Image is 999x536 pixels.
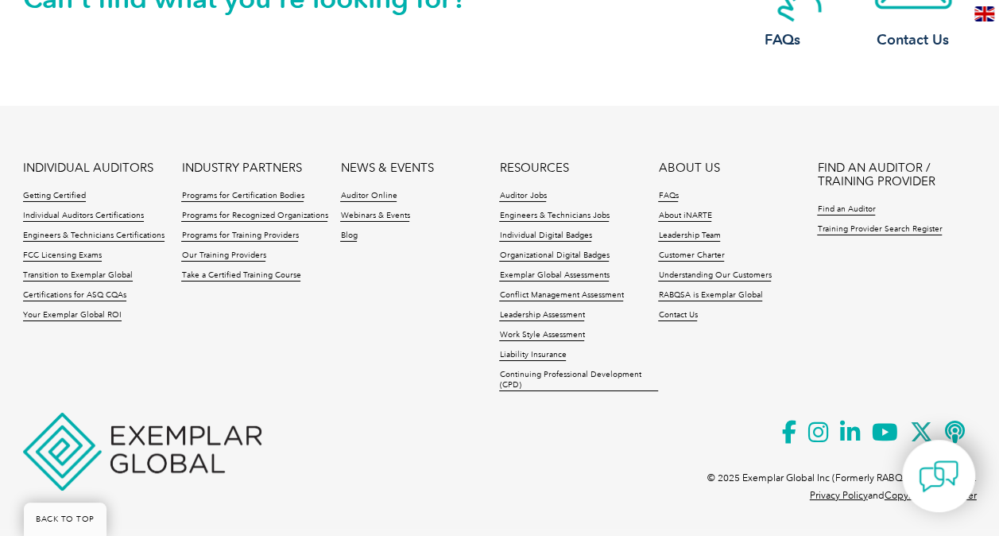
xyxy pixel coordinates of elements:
p: and [810,487,977,504]
a: INDUSTRY PARTNERS [181,161,301,175]
h3: Contact Us [850,30,977,50]
a: Programs for Recognized Organizations [181,211,327,222]
a: Individual Digital Badges [499,231,591,242]
a: Organizational Digital Badges [499,251,609,262]
a: Auditor Jobs [499,191,546,202]
a: Continuing Professional Development (CPD) [499,370,658,391]
a: Programs for Certification Bodies [181,191,304,202]
a: About iNARTE [658,211,711,222]
a: Find an Auditor [817,204,875,216]
a: Certifications for ASQ CQAs [23,290,126,301]
a: Our Training Providers [181,251,265,262]
img: en [974,6,994,21]
a: Transition to Exemplar Global [23,270,133,282]
a: FAQs [658,191,678,202]
a: Your Exemplar Global ROI [23,310,122,321]
a: Exemplar Global Assessments [499,270,609,282]
a: Training Provider Search Register [817,224,942,235]
a: Leadership Assessment [499,310,584,321]
a: NEWS & EVENTS [340,161,433,175]
img: contact-chat.png [919,456,958,496]
h3: FAQs [719,30,846,50]
a: Engineers & Technicians Certifications [23,231,165,242]
a: BACK TO TOP [24,503,106,536]
img: Exemplar Global [23,413,261,491]
a: Webinars & Events [340,211,409,222]
a: Customer Charter [658,251,724,262]
a: Work Style Assessment [499,330,584,341]
a: Leadership Team [658,231,720,242]
a: Conflict Management Assessment [499,290,623,301]
a: Understanding Our Customers [658,270,771,282]
a: Engineers & Technicians Jobs [499,211,609,222]
a: Getting Certified [23,191,86,202]
a: FCC Licensing Exams [23,251,102,262]
a: Privacy Policy [810,490,868,501]
a: Blog [340,231,357,242]
a: ABOUT US [658,161,719,175]
a: RABQSA is Exemplar Global [658,290,762,301]
a: Contact Us [658,310,697,321]
a: Programs for Training Providers [181,231,298,242]
p: © 2025 Exemplar Global Inc (Formerly RABQSA International). [707,469,977,487]
a: RESOURCES [499,161,568,175]
a: Auditor Online [340,191,397,202]
a: Liability Insurance [499,350,566,361]
a: FIND AN AUDITOR / TRAINING PROVIDER [817,161,976,188]
a: INDIVIDUAL AUDITORS [23,161,153,175]
a: Copyright Disclaimer [885,490,977,501]
a: Individual Auditors Certifications [23,211,144,222]
a: Take a Certified Training Course [181,270,300,282]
